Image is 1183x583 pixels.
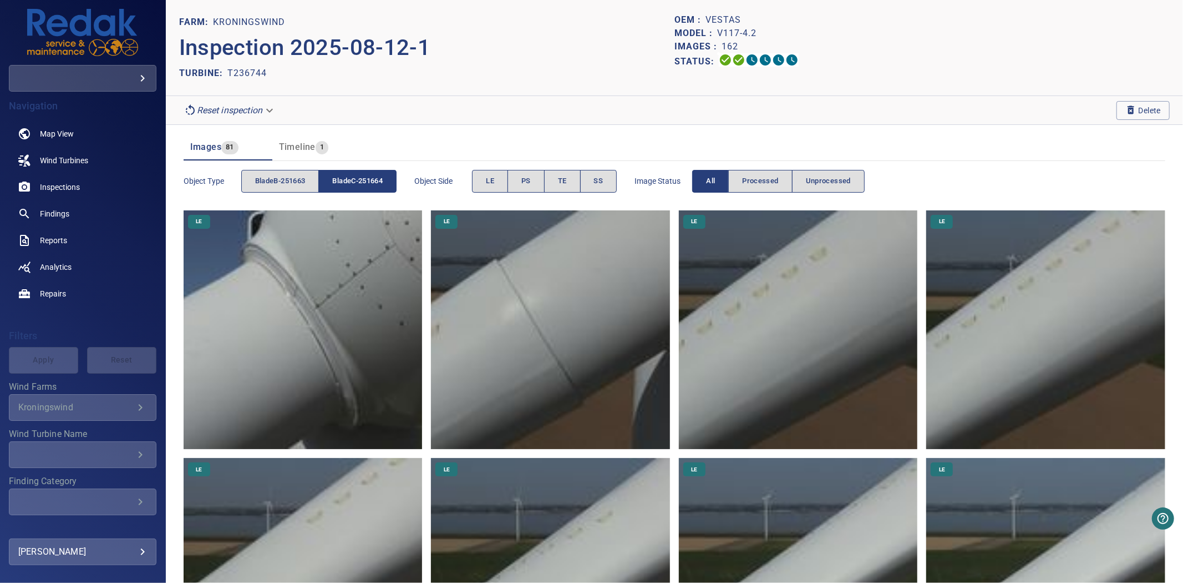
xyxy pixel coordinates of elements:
a: findings noActive [9,200,156,227]
div: [PERSON_NAME] [18,543,147,561]
h4: Filters [9,330,156,341]
span: Repairs [40,288,66,299]
p: T236744 [227,67,267,80]
span: PS [521,175,531,188]
div: Wind Farms [9,394,156,421]
p: Status: [674,53,719,69]
button: Unprocessed [792,170,865,193]
p: Model : [674,27,717,40]
span: TE [558,175,567,188]
span: LE [189,466,209,474]
span: LE [437,218,456,225]
span: All [706,175,715,188]
button: All [692,170,729,193]
span: SS [594,175,603,188]
span: LE [932,218,952,225]
span: LE [486,175,494,188]
button: Delete [1116,101,1170,120]
svg: Matching 0% [772,53,785,67]
span: LE [684,218,704,225]
a: map noActive [9,120,156,147]
svg: Data Formatted 100% [732,53,745,67]
span: Timeline [279,142,316,152]
span: Findings [40,208,69,219]
p: OEM : [674,13,705,27]
svg: Uploading 100% [719,53,732,67]
em: Reset inspection [197,105,262,115]
div: Reset inspection [179,100,280,120]
div: Wind Turbine Name [9,441,156,468]
span: Map View [40,128,74,139]
span: 81 [221,141,238,154]
span: Delete [1125,104,1161,117]
a: inspections noActive [9,174,156,200]
span: LE [189,218,209,225]
button: bladeB-251663 [241,170,319,193]
a: windturbines noActive [9,147,156,174]
div: Kroningswind [18,402,134,413]
svg: Selecting 0% [745,53,759,67]
label: Wind Farms [9,383,156,391]
span: Images [190,142,221,152]
span: LE [932,466,952,474]
p: Images : [674,40,722,53]
div: objectType [241,170,397,193]
p: TURBINE: [179,67,227,80]
img: redakgreentrustgroup-logo [27,9,138,56]
svg: ML Processing 0% [759,53,772,67]
span: LE [684,466,704,474]
p: V117-4.2 [717,27,756,40]
a: repairs noActive [9,280,156,307]
span: bladeC-251664 [332,175,383,188]
button: SS [580,170,617,193]
span: LE [437,466,456,474]
span: Inspections [40,182,80,193]
a: analytics noActive [9,254,156,280]
button: PS [507,170,545,193]
label: Finding Category [9,477,156,486]
div: redakgreentrustgroup [9,65,156,92]
span: Unprocessed [806,175,851,188]
span: Reports [40,235,67,246]
span: bladeB-251663 [255,175,306,188]
button: Processed [728,170,792,193]
span: Image Status [634,175,692,187]
p: Kroningswind [213,16,285,29]
div: imageStatus [692,170,865,193]
button: bladeC-251664 [318,170,397,193]
p: Inspection 2025-08-12-1 [179,31,674,64]
p: FARM: [179,16,213,29]
h4: Navigation [9,100,156,112]
span: Processed [742,175,778,188]
p: Vestas [705,13,741,27]
span: 1 [316,141,328,154]
a: reports noActive [9,227,156,254]
p: 162 [722,40,738,53]
div: Finding Category [9,489,156,515]
label: Wind Turbine Name [9,430,156,439]
div: objectSide [472,170,617,193]
span: Analytics [40,262,72,273]
svg: Classification 0% [785,53,799,67]
span: Wind Turbines [40,155,88,166]
span: Object Side [414,175,472,187]
button: TE [544,170,581,193]
span: Object type [184,175,241,187]
button: LE [472,170,508,193]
